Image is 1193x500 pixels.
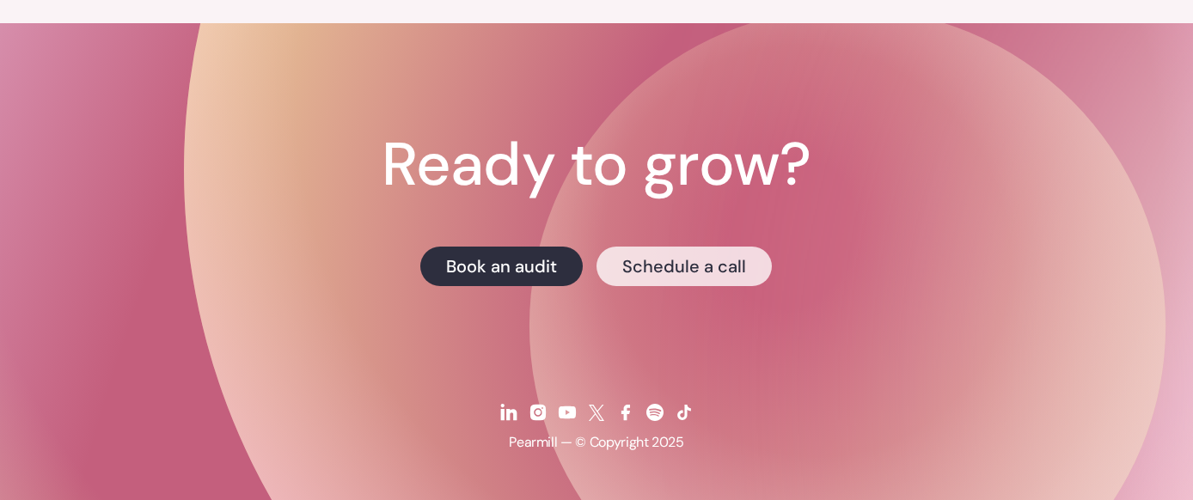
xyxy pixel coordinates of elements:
img: Tiktok icon [674,402,694,423]
a: Linkedin icon [496,391,522,434]
img: Linkedin icon [499,402,519,423]
h1: Ready to grow? [382,135,811,195]
p: Pearmill — © Copyright 2025 [509,434,684,452]
img: Facebook icon [615,402,636,423]
a: Facebook icon [613,391,639,434]
a: Book an audit [420,247,583,286]
a: Tiktok icon [671,391,697,434]
a: Youtube icon [554,391,580,434]
a: Instagram icon [525,391,551,434]
a: Schedule a call [596,247,772,286]
img: Youtube icon [557,402,578,423]
a: Spotify icon [642,391,668,434]
img: Instagram icon [528,402,548,423]
img: Spotify icon [645,402,665,423]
